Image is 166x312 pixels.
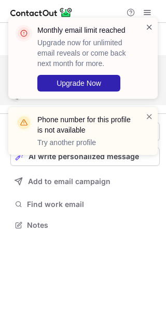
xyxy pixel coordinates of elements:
[10,197,160,212] button: Find work email
[16,25,32,42] img: error
[16,114,32,131] img: warning
[37,75,120,92] button: Upgrade Now
[28,177,110,186] span: Add to email campaign
[37,114,133,135] header: Phone number for this profile is not available
[37,37,133,69] p: Upgrade now for unlimited email reveals or come back next month for more.
[37,137,133,148] p: Try another profile
[27,200,156,209] span: Find work email
[10,6,73,19] img: ContactOut v5.3.10
[10,172,160,191] button: Add to email campaign
[57,79,101,87] span: Upgrade Now
[27,220,156,230] span: Notes
[10,218,160,232] button: Notes
[37,25,133,35] header: Monthly email limit reached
